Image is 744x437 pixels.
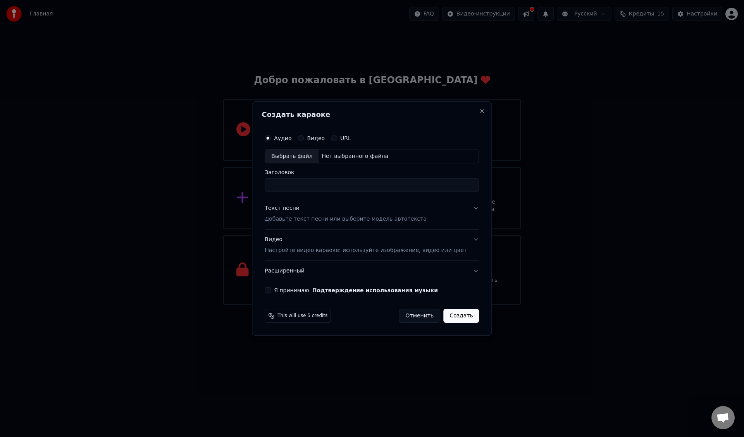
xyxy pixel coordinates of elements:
div: Текст песни [265,205,300,213]
p: Добавьте текст песни или выберите модель автотекста [265,216,427,223]
div: Видео [265,236,467,255]
button: Расширенный [265,261,479,281]
label: URL [340,135,351,141]
div: Нет выбранного файла [319,153,391,160]
label: Аудио [274,135,291,141]
button: Отменить [399,309,440,323]
p: Настройте видео караоке: используйте изображение, видео или цвет [265,247,467,254]
label: Видео [307,135,325,141]
h2: Создать караоке [262,111,482,118]
button: ВидеоНастройте видео караоке: используйте изображение, видео или цвет [265,230,479,261]
span: This will use 5 credits [277,313,327,319]
label: Заголовок [265,170,479,175]
div: Выбрать файл [265,149,319,163]
button: Текст песниДобавьте текст песни или выберите модель автотекста [265,199,479,230]
button: Создать [443,309,479,323]
button: Я принимаю [312,288,438,293]
label: Я принимаю [274,288,438,293]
